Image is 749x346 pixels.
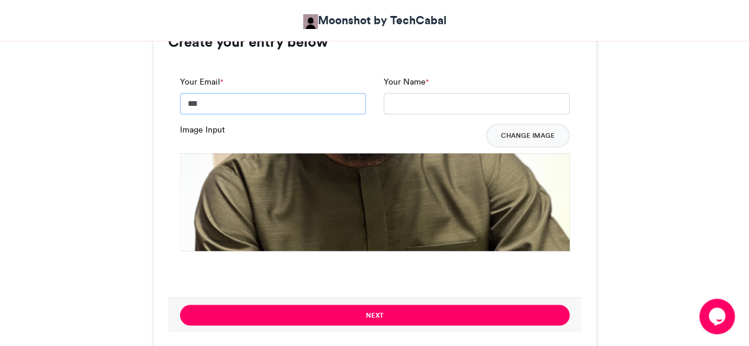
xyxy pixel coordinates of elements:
button: Next [180,305,570,325]
a: Moonshot by TechCabal [303,12,446,29]
img: Moonshot by TechCabal [303,14,318,29]
button: Change Image [486,124,570,147]
label: Image Input [180,124,225,136]
iframe: chat widget [699,299,737,334]
h3: Create your entry below [168,35,581,49]
label: Your Name [384,76,429,88]
label: Your Email [180,76,223,88]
